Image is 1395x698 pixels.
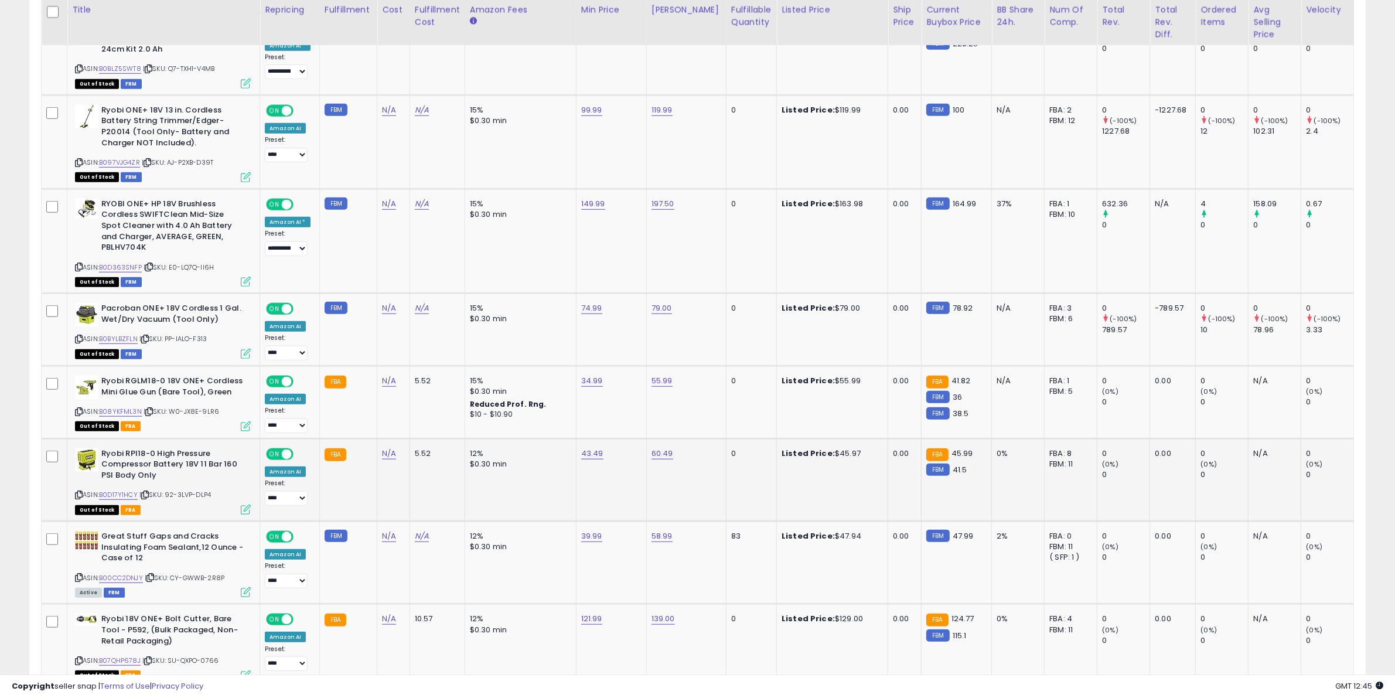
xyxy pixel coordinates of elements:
[1102,542,1118,551] small: (0%)
[731,199,768,209] div: 0
[951,448,973,459] span: 45.99
[782,303,879,314] div: $79.00
[731,105,768,115] div: 0
[292,449,311,459] span: OFF
[893,448,912,459] div: 0.00
[1049,314,1088,324] div: FBM: 6
[1049,614,1088,624] div: FBA: 4
[652,104,673,116] a: 119.99
[139,334,207,343] span: | SKU: PP-IALO-F313
[1049,625,1088,635] div: FBM: 11
[121,79,142,89] span: FBM
[1306,542,1322,551] small: (0%)
[265,549,306,560] div: Amazon AI
[731,531,768,542] div: 83
[782,531,879,542] div: $47.94
[292,615,311,625] span: OFF
[1110,314,1137,324] small: (-100%)
[415,302,429,314] a: N/A
[997,614,1035,624] div: 0%
[581,375,603,387] a: 34.99
[997,199,1035,209] div: 37%
[953,408,969,419] span: 38.5
[581,104,602,116] a: 99.99
[893,105,912,115] div: 0.00
[1200,614,1248,624] div: 0
[325,376,346,389] small: FBA
[782,199,879,209] div: $163.98
[782,448,879,459] div: $45.97
[265,334,311,360] div: Preset:
[652,613,675,625] a: 139.00
[953,530,974,542] span: 47.99
[267,199,282,209] span: ON
[101,531,244,567] b: Great Stuff Gaps and Cracks Insulating Foam Sealant,12 Ounce - Case of 12
[1306,614,1353,624] div: 0
[470,625,567,635] div: $0.30 min
[292,532,311,542] span: OFF
[1155,531,1186,542] div: 0.00
[997,303,1035,314] div: N/A
[382,448,396,459] a: N/A
[75,79,119,89] span: All listings that are currently out of stock and unavailable for purchase on Amazon
[1049,199,1088,209] div: FBA: 1
[652,375,673,387] a: 55.99
[267,532,282,542] span: ON
[99,158,140,168] a: B097VJG4ZR
[926,407,949,420] small: FBM
[1155,105,1186,115] div: -1227.68
[265,53,311,80] div: Preset:
[782,613,835,624] b: Listed Price:
[99,490,138,500] a: B0D17Y1HCY
[581,613,602,625] a: 121.99
[292,377,311,387] span: OFF
[144,263,214,272] span: | SKU: E0-LQ7Q-II6H
[382,302,396,314] a: N/A
[470,531,567,542] div: 12%
[100,680,150,692] a: Terms of Use
[1200,552,1248,563] div: 0
[926,4,987,29] div: Current Buybox Price
[1049,459,1088,469] div: FBM: 11
[1200,325,1248,335] div: 10
[470,542,567,552] div: $0.30 min
[292,199,311,209] span: OFF
[1306,459,1322,469] small: (0%)
[782,530,835,542] b: Listed Price:
[1306,397,1353,407] div: 0
[652,302,672,314] a: 79.00
[926,104,949,116] small: FBM
[731,614,768,624] div: 0
[75,22,251,87] div: ASIN:
[1200,542,1217,551] small: (0%)
[470,459,567,469] div: $0.30 min
[75,448,251,513] div: ASIN:
[1306,448,1353,459] div: 0
[1253,220,1301,230] div: 0
[75,199,98,219] img: 41nAz2yvXVL._SL40_.jpg
[1253,531,1292,542] div: N/A
[382,530,396,542] a: N/A
[1200,387,1217,396] small: (0%)
[99,263,142,273] a: B0D363SNFP
[926,464,949,476] small: FBM
[1102,325,1150,335] div: 789.57
[470,399,547,409] b: Reduced Prof. Rng.
[75,105,251,181] div: ASIN:
[75,376,98,399] img: 41iRq0mm+zL._SL40_.jpg
[1049,531,1088,542] div: FBA: 0
[1253,4,1296,41] div: Avg Selling Price
[1253,376,1292,386] div: N/A
[1049,552,1088,563] div: ( SFP: 1 )
[1102,376,1150,386] div: 0
[470,386,567,397] div: $0.30 min
[415,4,460,29] div: Fulfillment Cost
[782,4,883,16] div: Listed Price
[951,613,974,624] span: 124.77
[470,199,567,209] div: 15%
[292,304,311,314] span: OFF
[782,375,835,386] b: Listed Price:
[953,198,977,209] span: 164.99
[265,230,311,256] div: Preset:
[1049,448,1088,459] div: FBA: 8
